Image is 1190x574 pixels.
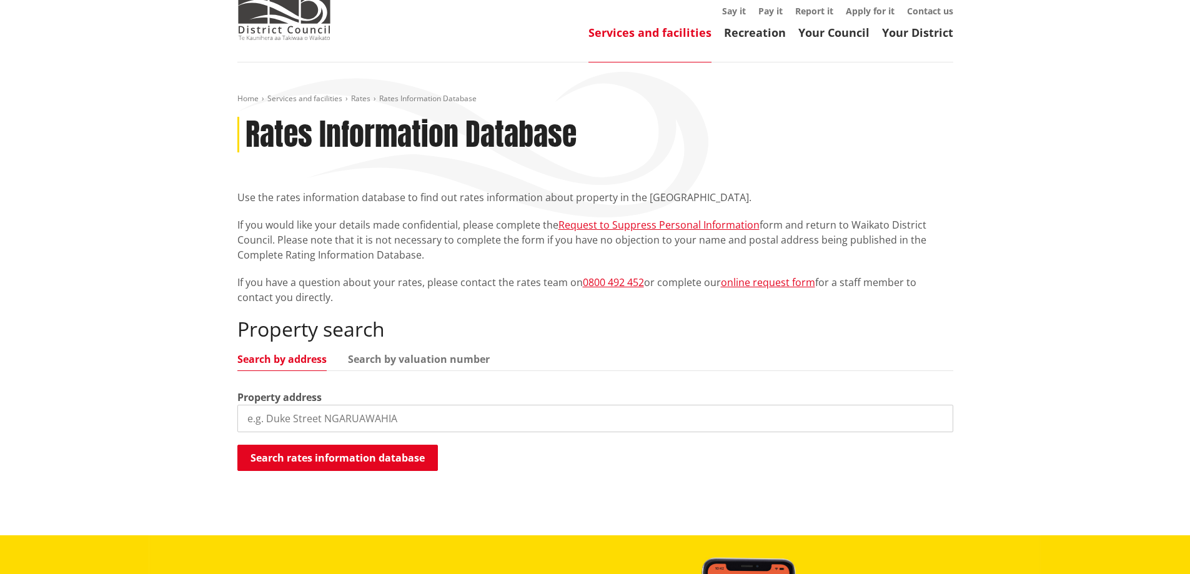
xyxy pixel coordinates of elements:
[588,25,712,40] a: Services and facilities
[237,94,953,104] nav: breadcrumb
[846,5,895,17] a: Apply for it
[348,354,490,364] a: Search by valuation number
[237,445,438,471] button: Search rates information database
[237,390,322,405] label: Property address
[907,5,953,17] a: Contact us
[583,275,644,289] a: 0800 492 452
[558,218,760,232] a: Request to Suppress Personal Information
[882,25,953,40] a: Your District
[237,217,953,262] p: If you would like your details made confidential, please complete the form and return to Waikato ...
[724,25,786,40] a: Recreation
[795,5,833,17] a: Report it
[237,275,953,305] p: If you have a question about your rates, please contact the rates team on or complete our for a s...
[379,93,477,104] span: Rates Information Database
[798,25,870,40] a: Your Council
[237,405,953,432] input: e.g. Duke Street NGARUAWAHIA
[237,317,953,341] h2: Property search
[237,354,327,364] a: Search by address
[267,93,342,104] a: Services and facilities
[237,190,953,205] p: Use the rates information database to find out rates information about property in the [GEOGRAPHI...
[351,93,370,104] a: Rates
[722,5,746,17] a: Say it
[758,5,783,17] a: Pay it
[721,275,815,289] a: online request form
[237,93,259,104] a: Home
[245,117,577,153] h1: Rates Information Database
